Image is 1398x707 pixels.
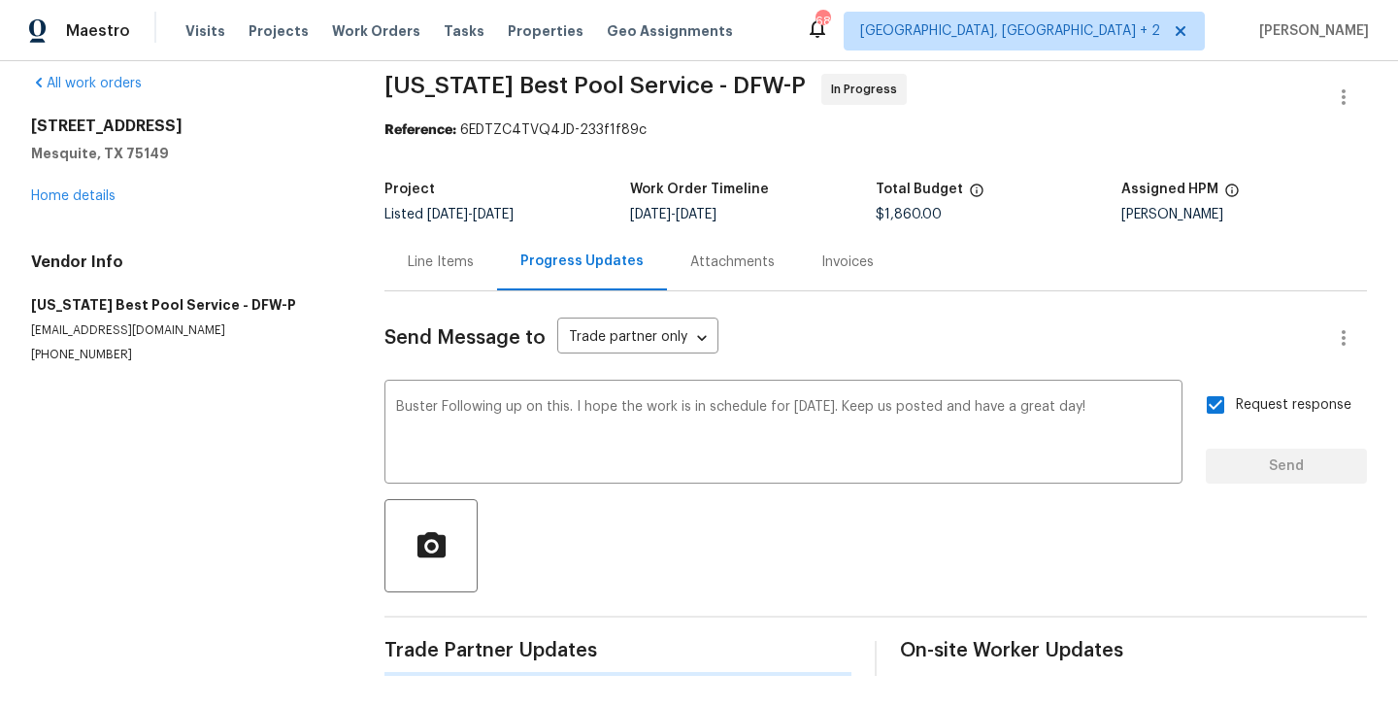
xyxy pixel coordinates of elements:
span: Properties [508,21,583,41]
span: In Progress [831,80,905,99]
h5: Total Budget [876,183,963,196]
textarea: Buster Following up on this. I hope the work is in schedule for [DATE]. Keep us posted and have a... [396,400,1171,468]
p: [PHONE_NUMBER] [31,347,338,363]
h5: Project [384,183,435,196]
span: Listed [384,208,514,221]
div: 68 [815,12,829,31]
span: Request response [1236,395,1351,416]
span: Work Orders [332,21,420,41]
span: [DATE] [427,208,468,221]
span: [US_STATE] Best Pool Service - DFW-P [384,74,806,97]
h2: [STREET_ADDRESS] [31,117,338,136]
span: The total cost of line items that have been proposed by Opendoor. This sum includes line items th... [969,183,984,208]
span: [DATE] [676,208,716,221]
p: [EMAIL_ADDRESS][DOMAIN_NAME] [31,322,338,339]
span: $1,860.00 [876,208,942,221]
span: [GEOGRAPHIC_DATA], [GEOGRAPHIC_DATA] + 2 [860,21,1160,41]
h5: Assigned HPM [1121,183,1218,196]
span: Maestro [66,21,130,41]
span: Geo Assignments [607,21,733,41]
span: Tasks [444,24,484,38]
span: Send Message to [384,328,546,348]
div: Line Items [408,252,474,272]
span: The hpm assigned to this work order. [1224,183,1240,208]
div: Attachments [690,252,775,272]
a: Home details [31,189,116,203]
h4: Vendor Info [31,252,338,272]
h5: Work Order Timeline [630,183,769,196]
h5: [US_STATE] Best Pool Service - DFW-P [31,295,338,315]
span: [DATE] [630,208,671,221]
span: On-site Worker Updates [900,641,1367,660]
span: [DATE] [473,208,514,221]
div: Trade partner only [557,322,718,354]
span: [PERSON_NAME] [1251,21,1369,41]
span: - [427,208,514,221]
h5: Mesquite, TX 75149 [31,144,338,163]
div: [PERSON_NAME] [1121,208,1367,221]
b: Reference: [384,123,456,137]
div: 6EDTZC4TVQ4JD-233f1f89c [384,120,1367,140]
div: Progress Updates [520,252,644,271]
div: Invoices [821,252,874,272]
span: Projects [249,21,309,41]
a: All work orders [31,77,142,90]
span: Visits [185,21,225,41]
span: - [630,208,716,221]
span: Trade Partner Updates [384,641,851,660]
